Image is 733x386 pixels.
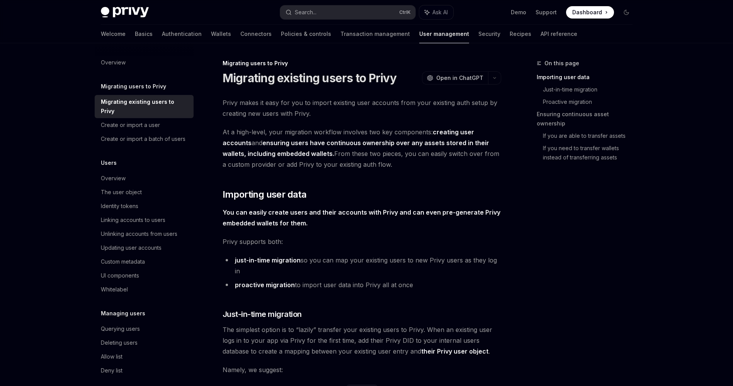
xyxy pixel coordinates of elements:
h5: Managing users [101,309,145,318]
a: Wallets [211,25,231,43]
a: Just-in-time migration [543,83,639,96]
a: Policies & controls [281,25,331,43]
span: The simplest option is to “lazily” transfer your existing users to Privy. When an existing user l... [223,324,501,357]
a: Dashboard [566,6,614,19]
a: Querying users [95,322,194,336]
a: proactive migration [235,281,295,289]
span: Dashboard [572,8,602,16]
a: If you need to transfer wallets instead of transferring assets [543,142,639,164]
a: Linking accounts to users [95,213,194,227]
span: Importing user data [223,188,307,201]
h1: Migrating existing users to Privy [223,71,396,85]
a: User management [419,25,469,43]
div: Overview [101,58,126,67]
div: Updating user accounts [101,243,162,252]
a: Migrating existing users to Privy [95,95,194,118]
div: Identity tokens [101,201,138,211]
span: Just-in-time migration [223,309,302,320]
div: Unlinking accounts from users [101,229,177,239]
div: Migrating users to Privy [223,59,501,67]
span: At a high-level, your migration workflow involves two key components: and From these two pieces, ... [223,127,501,170]
button: Ask AI [419,5,453,19]
a: Security [478,25,500,43]
h5: Migrating users to Privy [101,82,166,91]
div: Whitelabel [101,285,128,294]
a: Custom metadata [95,255,194,269]
a: Overview [95,56,194,69]
h5: Users [101,158,117,168]
a: Deny list [95,364,194,378]
a: Deleting users [95,336,194,350]
span: On this page [544,59,579,68]
a: Updating user accounts [95,241,194,255]
a: Proactive migration [543,96,639,108]
a: Create or import a user [95,118,194,132]
li: so you can map your existing users to new Privy users as they log in [223,255,501,276]
div: Create or import a batch of users [101,134,185,144]
a: their Privy user object [421,347,488,356]
div: The user object [101,188,142,197]
a: just-in-time migration [235,256,301,264]
a: Basics [135,25,153,43]
li: to import user data into Privy all at once [223,279,501,290]
div: Querying users [101,324,140,334]
strong: ensuring users have continuous ownership over any assets stored in their wallets, including embed... [223,139,489,157]
div: Migrating existing users to Privy [101,97,189,116]
div: Deny list [101,366,122,375]
span: Ctrl K [399,9,411,15]
a: Allow list [95,350,194,364]
a: Recipes [510,25,531,43]
span: Open in ChatGPT [436,74,483,82]
div: Allow list [101,352,122,361]
strong: You can easily create users and their accounts with Privy and can even pre-generate Privy embedde... [223,208,500,227]
a: Support [536,8,557,16]
a: Importing user data [537,71,639,83]
span: Ask AI [432,8,448,16]
a: Demo [511,8,526,16]
div: UI components [101,271,139,280]
a: Welcome [101,25,126,43]
a: API reference [541,25,577,43]
a: Overview [95,171,194,185]
span: Privy makes it easy for you to import existing user accounts from your existing auth setup by cre... [223,97,501,119]
div: Deleting users [101,338,138,347]
div: Overview [101,174,126,183]
div: Custom metadata [101,257,145,266]
span: Privy supports both: [223,236,501,247]
a: Whitelabel [95,283,194,296]
a: Transaction management [340,25,410,43]
img: dark logo [101,7,149,18]
a: Identity tokens [95,199,194,213]
button: Toggle dark mode [620,6,633,19]
span: Namely, we suggest: [223,364,501,375]
a: The user object [95,185,194,199]
a: UI components [95,269,194,283]
div: Create or import a user [101,120,160,130]
div: Search... [295,8,316,17]
a: If you are able to transfer assets [543,130,639,142]
button: Open in ChatGPT [422,71,488,85]
a: Ensuring continuous asset ownership [537,108,639,130]
a: Connectors [240,25,272,43]
a: Unlinking accounts from users [95,227,194,241]
div: Linking accounts to users [101,215,165,225]
a: Authentication [162,25,202,43]
a: Create or import a batch of users [95,132,194,146]
button: Search...CtrlK [280,5,415,19]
